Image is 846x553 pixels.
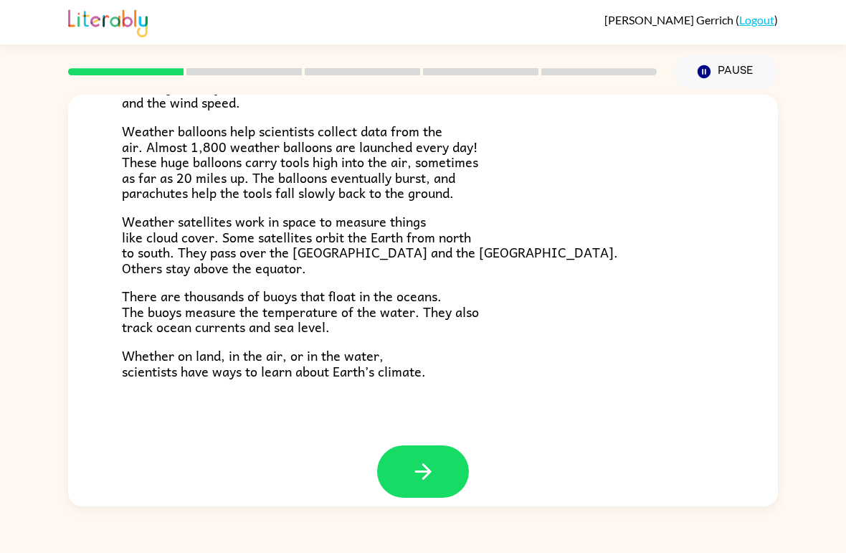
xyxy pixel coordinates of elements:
span: Whether on land, in the air, or in the water, scientists have ways to learn about Earth’s climate. [122,345,426,382]
span: There are thousands of buoys that float in the oceans. The buoys measure the temperature of the w... [122,285,479,337]
span: [PERSON_NAME] Gerrich [604,13,736,27]
div: ( ) [604,13,778,27]
span: Weather balloons help scientists collect data from the air. Almost 1,800 weather balloons are lau... [122,120,478,203]
a: Logout [739,13,774,27]
button: Pause [674,55,778,88]
span: Weather satellites work in space to measure things like cloud cover. Some satellites orbit the Ea... [122,211,618,278]
img: Literably [68,6,148,37]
